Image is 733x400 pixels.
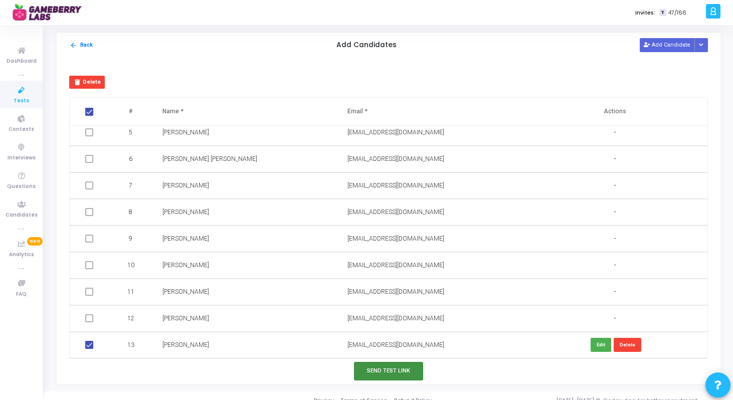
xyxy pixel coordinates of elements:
span: - [614,181,616,190]
span: 13 [127,340,134,349]
span: Dashboard [7,57,37,66]
span: 47/166 [668,9,686,17]
span: [PERSON_NAME] [162,262,209,269]
span: Tests [14,97,29,105]
span: 6 [129,154,132,163]
span: [EMAIL_ADDRESS][DOMAIN_NAME] [347,315,444,322]
span: 8 [129,208,132,217]
span: [EMAIL_ADDRESS][DOMAIN_NAME] [347,235,444,242]
span: [PERSON_NAME] [162,209,209,216]
img: logo [13,3,88,23]
span: - [614,155,616,163]
span: [PERSON_NAME] [162,315,209,322]
span: - [614,235,616,243]
span: 11 [127,287,134,296]
span: Candidates [6,211,38,220]
button: Edit [591,338,611,351]
span: Analytics [9,251,34,259]
span: [PERSON_NAME] [162,341,209,348]
span: 7 [129,181,132,190]
span: [EMAIL_ADDRESS][DOMAIN_NAME] [347,341,444,348]
th: Actions [522,98,707,126]
span: Contests [9,125,34,134]
th: Name * [152,98,337,126]
span: [EMAIL_ADDRESS][DOMAIN_NAME] [347,182,444,189]
span: [EMAIL_ADDRESS][DOMAIN_NAME] [347,288,444,295]
span: [PERSON_NAME] [162,129,209,136]
span: 9 [129,234,132,243]
button: Back [69,41,93,50]
span: - [614,261,616,270]
span: [EMAIL_ADDRESS][DOMAIN_NAME] [347,262,444,269]
span: 5 [129,128,132,137]
span: New [27,237,43,246]
span: - [614,314,616,323]
span: [PERSON_NAME] [162,288,209,295]
th: Email * [337,98,522,126]
span: - [614,128,616,137]
div: Button group with nested dropdown [694,38,708,52]
button: Delete [614,338,641,351]
button: Send Test Link [354,362,423,380]
span: [PERSON_NAME] [PERSON_NAME] [162,155,257,162]
th: # [111,98,152,126]
label: Invites: [635,9,655,17]
span: - [614,208,616,217]
span: 10 [127,261,134,270]
span: Questions [7,182,36,191]
button: Add Candidate [640,38,695,52]
span: [PERSON_NAME] [162,235,209,242]
mat-icon: arrow_back [70,42,77,49]
span: FAQ [16,290,27,299]
span: - [614,288,616,296]
button: Delete [69,76,105,89]
span: 12 [127,314,134,323]
span: [EMAIL_ADDRESS][DOMAIN_NAME] [347,209,444,216]
span: Interviews [8,154,36,162]
span: [EMAIL_ADDRESS][DOMAIN_NAME] [347,155,444,162]
h5: Add Candidates [336,41,397,50]
span: [PERSON_NAME] [162,182,209,189]
span: T [659,9,666,17]
span: [EMAIL_ADDRESS][DOMAIN_NAME] [347,129,444,136]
